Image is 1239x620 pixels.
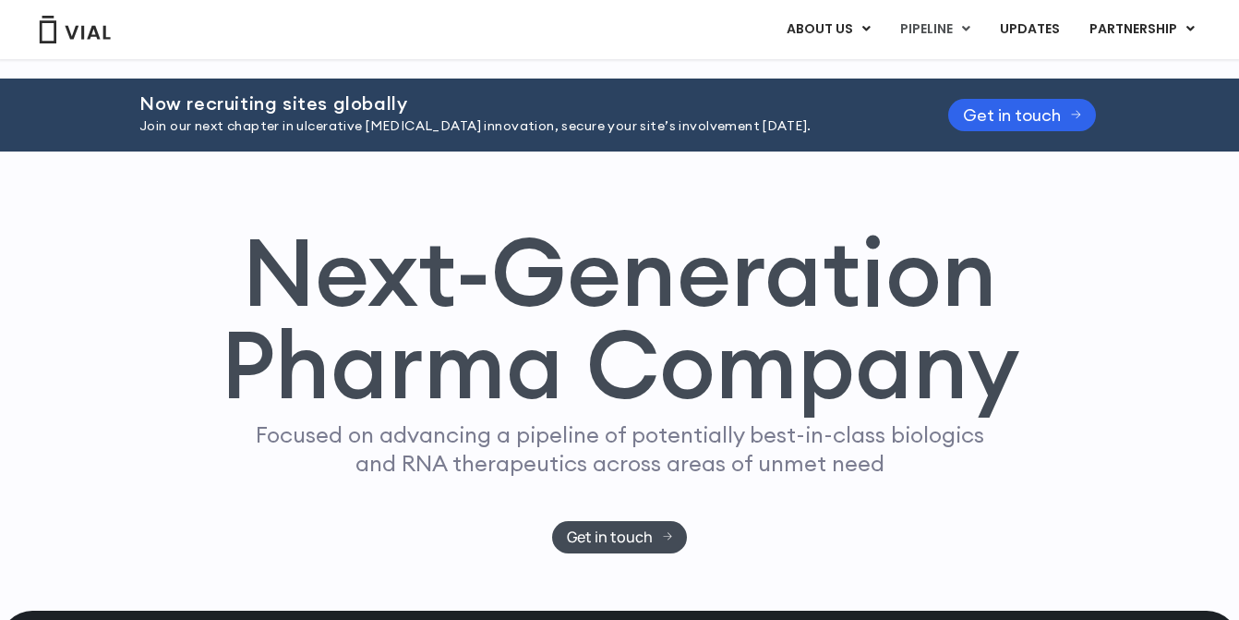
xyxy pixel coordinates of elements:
[985,14,1074,45] a: UPDATES
[220,225,1019,412] h1: Next-Generation Pharma Company
[948,99,1096,131] a: Get in touch
[552,521,688,553] a: Get in touch
[772,14,884,45] a: ABOUT USMenu Toggle
[1075,14,1209,45] a: PARTNERSHIPMenu Toggle
[885,14,984,45] a: PIPELINEMenu Toggle
[139,116,902,137] p: Join our next chapter in ulcerative [MEDICAL_DATA] innovation, secure your site’s involvement [DA...
[567,530,653,544] span: Get in touch
[38,16,112,43] img: Vial Logo
[963,108,1061,122] span: Get in touch
[139,93,902,114] h2: Now recruiting sites globally
[247,420,992,478] p: Focused on advancing a pipeline of potentially best-in-class biologics and RNA therapeutics acros...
